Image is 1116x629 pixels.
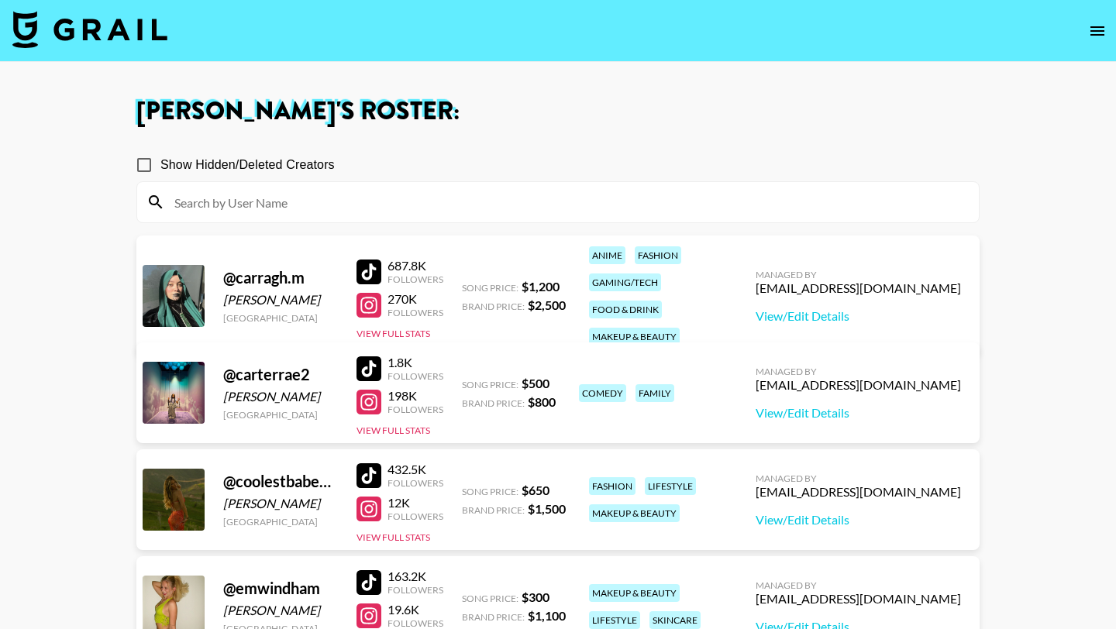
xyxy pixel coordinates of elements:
span: Song Price: [462,282,518,294]
span: Show Hidden/Deleted Creators [160,156,335,174]
div: family [635,384,674,402]
div: Followers [387,370,443,382]
span: Brand Price: [462,504,525,516]
div: [PERSON_NAME] [223,292,338,308]
div: lifestyle [645,477,696,495]
div: Managed By [756,269,961,280]
div: makeup & beauty [589,328,680,345]
div: [PERSON_NAME] [223,603,338,618]
div: comedy [579,384,626,402]
div: Followers [387,273,443,285]
div: Followers [387,617,443,629]
strong: $ 1,100 [528,608,566,623]
div: anime [589,246,625,264]
div: @ carragh.m [223,268,338,287]
button: open drawer [1082,15,1113,46]
a: View/Edit Details [756,405,961,421]
div: 687.8K [387,258,443,273]
div: 432.5K [387,462,443,477]
button: View Full Stats [356,328,430,339]
strong: $ 800 [528,394,556,409]
strong: $ 500 [522,376,549,390]
h1: [PERSON_NAME] 's Roster: [136,99,980,124]
div: [EMAIL_ADDRESS][DOMAIN_NAME] [756,484,961,500]
div: 19.6K [387,602,443,617]
input: Search by User Name [165,190,970,215]
strong: $ 650 [522,483,549,497]
div: gaming/tech [589,273,661,291]
div: [GEOGRAPHIC_DATA] [223,409,338,421]
div: Managed By [756,366,961,377]
div: [EMAIL_ADDRESS][DOMAIN_NAME] [756,591,961,607]
div: 1.8K [387,355,443,370]
img: Grail Talent [12,11,167,48]
div: Managed By [756,579,961,591]
div: @ carterrae2 [223,365,338,384]
div: fashion [589,477,635,495]
div: [PERSON_NAME] [223,389,338,404]
div: Managed By [756,473,961,484]
div: food & drink [589,301,662,318]
div: Followers [387,510,443,522]
div: fashion [635,246,681,264]
div: 12K [387,495,443,510]
div: skincare [649,611,701,629]
div: 163.2K [387,569,443,584]
div: 270K [387,291,443,307]
div: makeup & beauty [589,504,680,522]
div: @ emwindham [223,579,338,598]
div: 198K [387,388,443,404]
span: Brand Price: [462,397,525,409]
span: Song Price: [462,593,518,604]
div: [EMAIL_ADDRESS][DOMAIN_NAME] [756,280,961,296]
strong: $ 300 [522,589,549,604]
strong: $ 2,500 [528,297,566,312]
span: Brand Price: [462,611,525,623]
button: View Full Stats [356,531,430,543]
button: View Full Stats [356,424,430,436]
div: makeup & beauty [589,584,680,602]
div: Followers [387,404,443,415]
strong: $ 1,500 [528,501,566,516]
span: Song Price: [462,486,518,497]
div: Followers [387,584,443,596]
a: View/Edit Details [756,308,961,324]
div: @ coolestbabeoutthere [223,472,338,491]
div: Followers [387,477,443,489]
strong: $ 1,200 [522,279,560,294]
span: Song Price: [462,379,518,390]
div: lifestyle [589,611,640,629]
span: Brand Price: [462,301,525,312]
div: [PERSON_NAME] [223,496,338,511]
div: [EMAIL_ADDRESS][DOMAIN_NAME] [756,377,961,393]
div: [GEOGRAPHIC_DATA] [223,312,338,324]
a: View/Edit Details [756,512,961,528]
div: [GEOGRAPHIC_DATA] [223,516,338,528]
div: Followers [387,307,443,318]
